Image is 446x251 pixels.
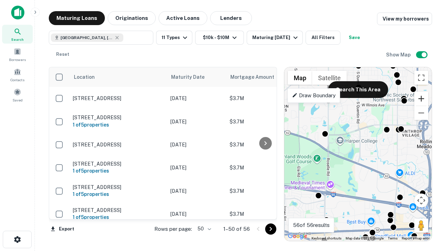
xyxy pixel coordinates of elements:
p: [STREET_ADDRESS] [73,95,163,101]
p: Rows per page: [154,225,192,233]
button: Active Loans [159,11,207,25]
p: [STREET_ADDRESS] [73,142,163,148]
th: Location [69,67,167,87]
button: All Filters [306,31,340,45]
th: Mortgage Amount [226,67,303,87]
span: Saved [13,97,23,103]
button: Maturing [DATE] [247,31,303,45]
button: Search This Area [328,81,388,98]
p: Draw Boundary [292,91,336,100]
button: Keyboard shortcuts [312,236,341,241]
p: [STREET_ADDRESS] [73,114,163,121]
h6: Show Map [386,51,412,59]
button: Lenders [210,11,252,25]
a: View my borrowers [377,13,432,25]
a: Search [2,25,33,44]
button: Show satellite imagery [312,71,347,85]
a: Borrowers [2,45,33,64]
p: $3.7M [230,118,299,125]
p: [STREET_ADDRESS] [73,207,163,213]
button: Toggle fullscreen view [414,71,428,85]
h6: 1 of 5 properties [73,213,163,221]
div: Maturing [DATE] [252,33,300,42]
div: 50 [195,224,212,234]
h6: 1 of 5 properties [73,167,163,175]
th: Maturity Date [167,67,226,87]
p: [DATE] [170,210,223,218]
a: Open this area in Google Maps (opens a new window) [286,232,309,241]
p: [DATE] [170,118,223,125]
a: Saved [2,85,33,104]
a: Report a map error [402,236,430,240]
span: Maturity Date [171,73,214,81]
a: Terms [388,236,398,240]
button: Maturing Loans [49,11,105,25]
button: Originations [108,11,156,25]
div: 0 0 [284,67,432,241]
span: Mortgage Amount [230,73,283,81]
button: Zoom out [414,106,428,120]
span: Map data ©2025 Google [346,236,384,240]
h6: 1 of 5 properties [73,121,163,129]
span: Borrowers [9,57,26,62]
p: [DATE] [170,187,223,195]
p: $3.7M [230,210,299,218]
button: Save your search to get updates of matches that match your search criteria. [343,31,366,45]
p: [STREET_ADDRESS] [73,184,163,190]
span: Location [74,73,95,81]
span: Contacts [10,77,24,83]
button: Map camera controls [414,193,428,207]
p: $3.7M [230,94,299,102]
p: [DATE] [170,164,223,172]
button: Export [49,224,76,234]
p: $3.7M [230,164,299,172]
button: Go to next page [265,223,276,235]
button: Zoom in [414,92,428,106]
img: Google [286,232,309,241]
p: 56 of 56 results [293,221,330,229]
p: $3.7M [230,187,299,195]
p: $3.7M [230,141,299,149]
button: $10k - $10M [195,31,244,45]
span: Search [11,37,24,42]
button: Reset [52,47,74,61]
p: [DATE] [170,94,223,102]
iframe: Chat Widget [411,195,446,229]
p: [DATE] [170,141,223,149]
span: [GEOGRAPHIC_DATA], [GEOGRAPHIC_DATA] [61,35,113,41]
p: 1–50 of 56 [223,225,250,233]
button: Show street map [288,71,312,85]
button: 11 Types [156,31,192,45]
img: capitalize-icon.png [11,6,24,20]
p: [STREET_ADDRESS] [73,161,163,167]
h6: 1 of 5 properties [73,190,163,198]
a: Contacts [2,65,33,84]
